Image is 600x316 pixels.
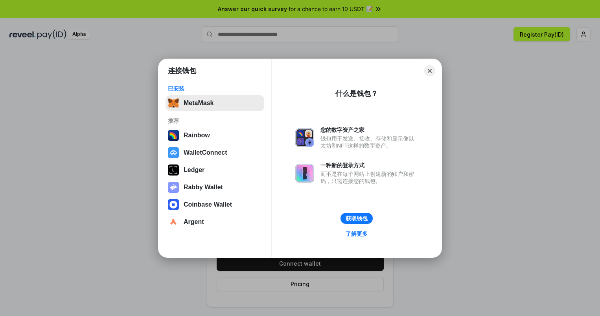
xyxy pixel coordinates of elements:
button: Rainbow [166,128,264,143]
div: 什么是钱包？ [335,89,378,98]
img: svg+xml,%3Csvg%20xmlns%3D%22http%3A%2F%2Fwww.w3.org%2F2000%2Fsvg%22%20fill%3D%22none%22%20viewBox... [295,128,314,147]
img: svg+xml,%3Csvg%20xmlns%3D%22http%3A%2F%2Fwww.w3.org%2F2000%2Fsvg%22%20fill%3D%22none%22%20viewBox... [168,182,179,193]
img: svg+xml,%3Csvg%20width%3D%22120%22%20height%3D%22120%22%20viewBox%3D%220%200%20120%20120%22%20fil... [168,130,179,141]
img: svg+xml,%3Csvg%20xmlns%3D%22http%3A%2F%2Fwww.w3.org%2F2000%2Fsvg%22%20width%3D%2228%22%20height%3... [168,164,179,176]
img: svg+xml,%3Csvg%20width%3D%2228%22%20height%3D%2228%22%20viewBox%3D%220%200%2028%2028%22%20fill%3D... [168,216,179,227]
div: Coinbase Wallet [184,201,232,208]
div: MetaMask [184,100,213,107]
div: WalletConnect [184,149,227,156]
div: 推荐 [168,117,262,124]
img: svg+xml,%3Csvg%20width%3D%2228%22%20height%3D%2228%22%20viewBox%3D%220%200%2028%2028%22%20fill%3D... [168,199,179,210]
h1: 连接钱包 [168,66,196,76]
button: 获取钱包 [340,213,373,224]
div: Argent [184,218,204,225]
a: 了解更多 [341,229,372,239]
button: Close [424,65,435,76]
div: Ledger [184,166,204,174]
div: Rabby Wallet [184,184,223,191]
button: Ledger [166,162,264,178]
div: Rainbow [184,132,210,139]
img: svg+xml,%3Csvg%20fill%3D%22none%22%20height%3D%2233%22%20viewBox%3D%220%200%2035%2033%22%20width%... [168,98,179,109]
div: 已安装 [168,85,262,92]
button: Coinbase Wallet [166,197,264,213]
button: MetaMask [166,95,264,111]
div: 钱包用于发送、接收、存储和显示像以太坊和NFT这样的数字资产。 [320,135,418,149]
img: svg+xml,%3Csvg%20width%3D%2228%22%20height%3D%2228%22%20viewBox%3D%220%200%2028%2028%22%20fill%3D... [168,147,179,158]
div: 您的数字资产之家 [320,126,418,133]
img: svg+xml,%3Csvg%20xmlns%3D%22http%3A%2F%2Fwww.w3.org%2F2000%2Fsvg%22%20fill%3D%22none%22%20viewBox... [295,164,314,183]
div: 获取钱包 [346,215,368,222]
button: Argent [166,214,264,230]
div: 而不是在每个网站上创建新的账户和密码，只需连接您的钱包。 [320,170,418,185]
div: 了解更多 [346,230,368,237]
div: 一种新的登录方式 [320,162,418,169]
button: WalletConnect [166,145,264,161]
button: Rabby Wallet [166,179,264,195]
